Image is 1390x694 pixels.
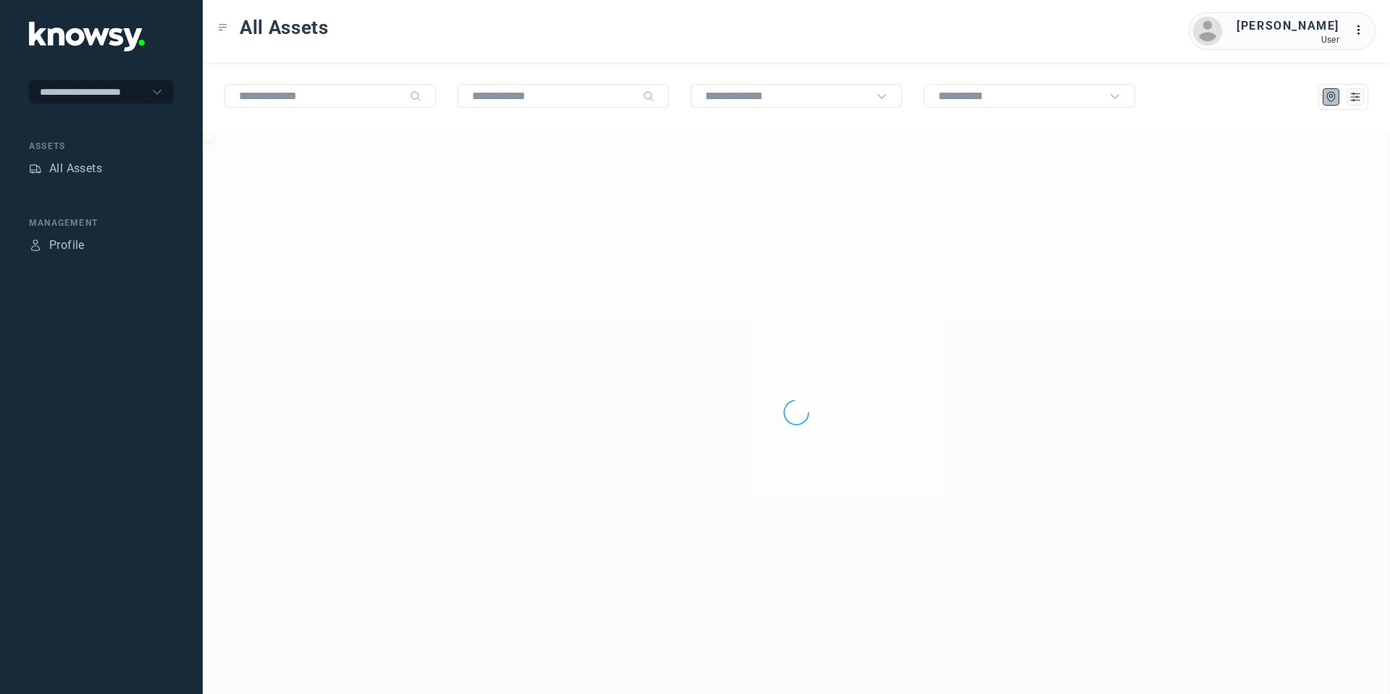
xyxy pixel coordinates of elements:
[1325,90,1338,103] div: Map
[218,22,228,33] div: Toggle Menu
[1193,17,1222,46] img: avatar.png
[29,22,145,51] img: Application Logo
[1237,17,1339,35] div: [PERSON_NAME]
[29,216,174,229] div: Management
[49,237,85,254] div: Profile
[643,90,654,102] div: Search
[410,90,421,102] div: Search
[1354,22,1371,41] div: :
[29,140,174,153] div: Assets
[29,239,42,252] div: Profile
[1354,22,1371,39] div: :
[1355,25,1369,35] tspan: ...
[1349,90,1362,103] div: List
[29,162,42,175] div: Assets
[49,160,102,177] div: All Assets
[240,14,329,41] span: All Assets
[29,160,102,177] a: AssetsAll Assets
[29,237,85,254] a: ProfileProfile
[1237,35,1339,45] div: User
